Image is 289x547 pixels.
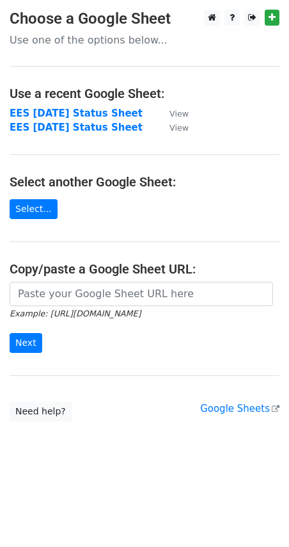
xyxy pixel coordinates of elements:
a: EES [DATE] Status Sheet [10,122,143,133]
h4: Use a recent Google Sheet: [10,86,279,101]
a: Need help? [10,402,72,421]
input: Paste your Google Sheet URL here [10,282,273,306]
small: View [169,109,189,118]
a: View [157,122,189,133]
h4: Select another Google Sheet: [10,174,279,190]
a: View [157,108,189,119]
p: Use one of the options below... [10,33,279,47]
a: EES [DATE] Status Sheet [10,108,143,119]
h4: Copy/paste a Google Sheet URL: [10,261,279,277]
small: Example: [URL][DOMAIN_NAME] [10,309,141,318]
input: Next [10,333,42,353]
a: Select... [10,199,58,219]
h3: Choose a Google Sheet [10,10,279,28]
a: Google Sheets [200,403,279,414]
small: View [169,123,189,133]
